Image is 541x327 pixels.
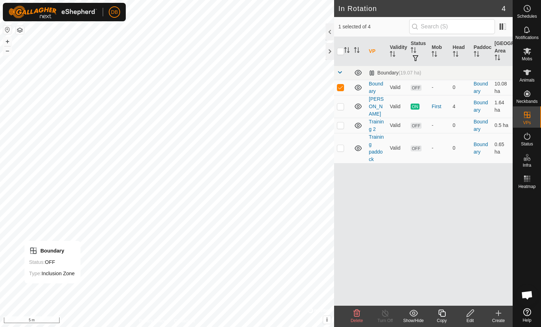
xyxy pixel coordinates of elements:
td: 10.08 ha [492,80,513,95]
a: Training 2 [369,119,384,132]
span: (19.07 ha) [399,70,421,76]
button: Map Layers [16,26,24,34]
span: Mobs [522,57,532,61]
span: 4 [502,3,506,14]
button: Reset Map [3,26,12,34]
td: Valid [387,133,408,163]
th: Mob [429,37,450,66]
td: 0 [450,118,471,133]
span: OFF [411,123,421,129]
span: OFF [411,145,421,151]
td: Valid [387,118,408,133]
span: DB [111,9,118,16]
th: VP [366,37,387,66]
td: Valid [387,80,408,95]
a: Privacy Policy [139,318,166,324]
span: Delete [351,318,363,323]
div: Boundary [369,70,421,76]
p-sorticon: Activate to sort [495,56,500,61]
span: Infra [523,163,531,167]
a: Boundary [369,81,383,94]
span: Status [521,142,533,146]
span: OFF [411,85,421,91]
div: Turn Off [371,317,399,324]
span: 1 selected of 4 [338,23,409,31]
a: Training paddock [369,134,384,162]
div: Show/Hide [399,317,428,324]
img: Gallagher Logo [9,6,97,18]
div: - [432,144,447,152]
span: Animals [519,78,535,82]
div: Boundary [29,246,75,255]
div: Edit [456,317,484,324]
div: Inclusion Zone [29,269,75,278]
a: Boundary [474,142,488,155]
div: - [432,122,447,129]
td: 0 [450,80,471,95]
span: Schedules [517,14,537,18]
a: Boundary [474,81,488,94]
a: Contact Us [174,318,195,324]
span: i [326,317,328,323]
button: – [3,46,12,55]
th: Validity [387,37,408,66]
td: 0.5 ha [492,118,513,133]
div: - [432,84,447,91]
div: Create [484,317,513,324]
a: Boundary [474,100,488,113]
th: Status [408,37,429,66]
span: Heatmap [518,184,536,189]
td: 4 [450,95,471,118]
td: 1.64 ha [492,95,513,118]
div: Open chat [517,284,538,306]
p-sorticon: Activate to sort [354,48,360,54]
input: Search (S) [409,19,495,34]
h2: In Rotation [338,4,502,13]
button: + [3,37,12,46]
div: First [432,103,447,110]
span: Neckbands [516,99,537,104]
span: VPs [523,121,531,125]
p-sorticon: Activate to sort [432,52,437,58]
div: OFF [29,258,75,266]
p-sorticon: Activate to sort [390,52,395,58]
div: Copy [428,317,456,324]
th: Paddock [471,37,492,66]
label: Type: [29,271,41,276]
a: [PERSON_NAME] [369,96,384,117]
span: Notifications [515,35,539,40]
button: i [323,316,331,324]
th: Head [450,37,471,66]
p-sorticon: Activate to sort [453,52,458,58]
td: 0.65 ha [492,133,513,163]
td: Valid [387,95,408,118]
p-sorticon: Activate to sort [474,52,479,58]
label: Status: [29,259,45,265]
span: Help [523,318,531,322]
a: Boundary [474,119,488,132]
th: [GEOGRAPHIC_DATA] Area [492,37,513,66]
p-sorticon: Activate to sort [411,48,416,54]
td: 0 [450,133,471,163]
p-sorticon: Activate to sort [344,48,350,54]
span: ON [411,104,419,110]
a: Help [513,305,541,325]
